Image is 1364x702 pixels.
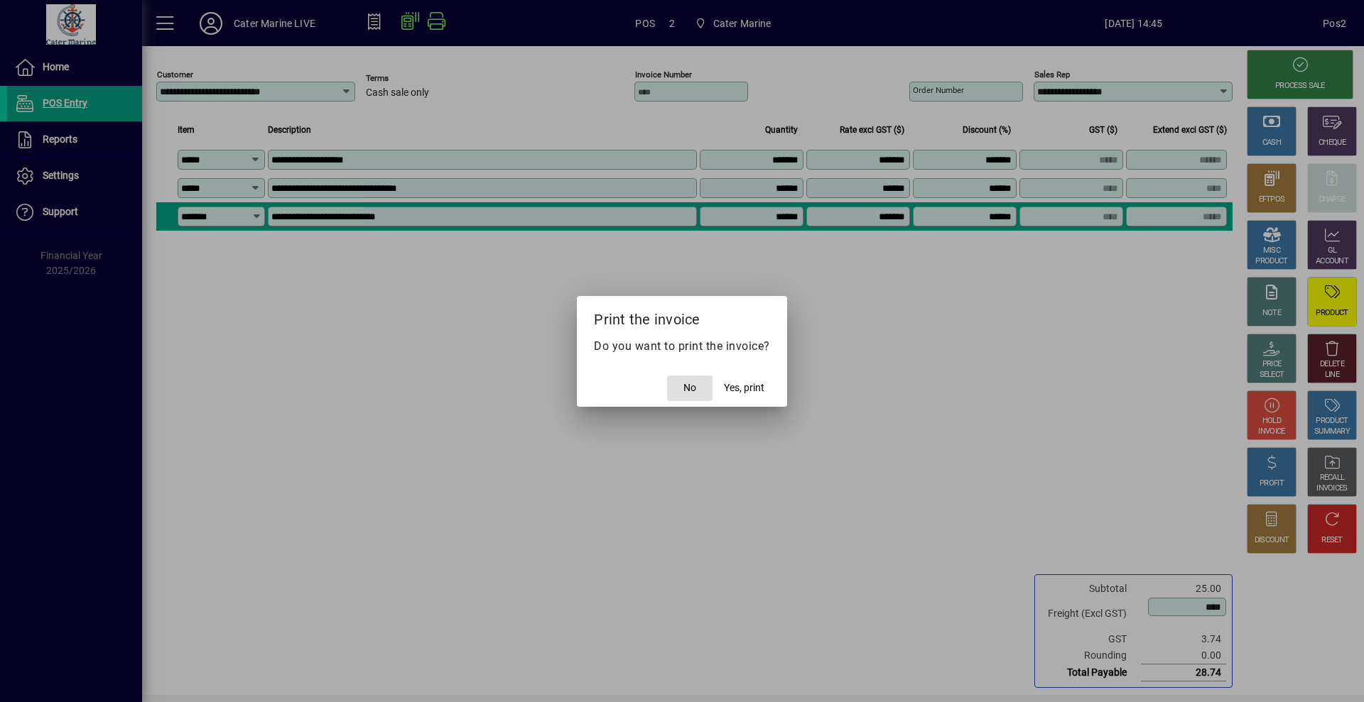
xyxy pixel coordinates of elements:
span: Yes, print [724,380,764,395]
button: No [667,375,713,401]
button: Yes, print [718,375,770,401]
h2: Print the invoice [577,296,787,337]
p: Do you want to print the invoice? [594,338,770,355]
span: No [683,380,696,395]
